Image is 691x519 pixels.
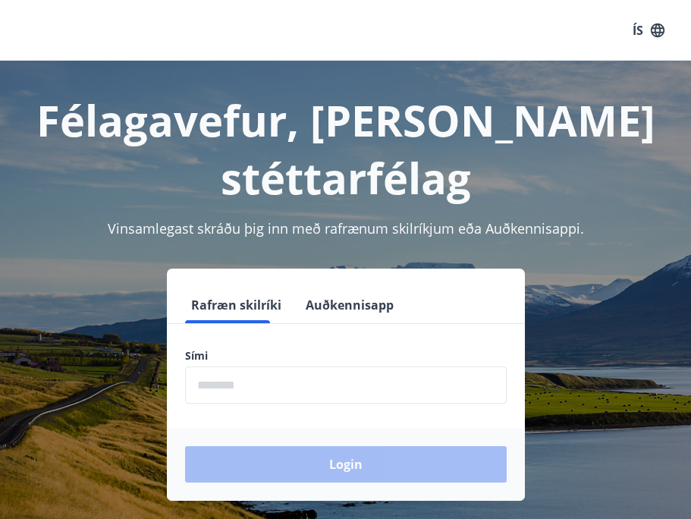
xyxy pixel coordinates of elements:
button: Rafræn skilríki [185,287,287,323]
button: Auðkennisapp [300,287,400,323]
h1: Félagavefur, [PERSON_NAME] stéttarfélag [18,91,673,206]
span: Vinsamlegast skráðu þig inn með rafrænum skilríkjum eða Auðkennisappi. [108,219,584,237]
label: Sími [185,348,507,363]
button: ÍS [624,17,673,44]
